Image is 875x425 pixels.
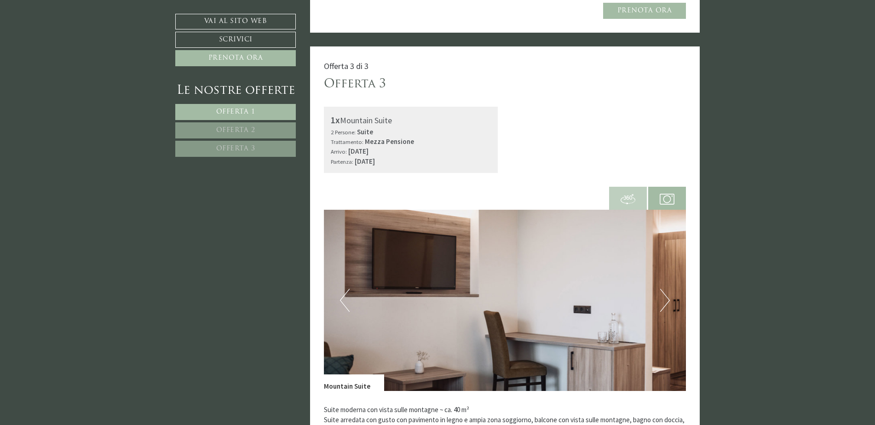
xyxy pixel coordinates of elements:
[331,148,347,155] small: Arrivo:
[660,192,674,207] img: camera.svg
[660,289,670,312] button: Next
[324,61,368,71] span: Offerta 3 di 3
[216,127,255,134] span: Offerta 2
[7,24,127,51] div: Buon giorno, come possiamo aiutarla?
[340,289,350,312] button: Previous
[175,14,296,29] a: Vai al sito web
[312,242,363,258] button: Invia
[348,147,368,155] b: [DATE]
[331,114,340,126] b: 1x
[355,157,375,166] b: [DATE]
[216,145,255,152] span: Offerta 3
[357,127,373,136] b: Suite
[621,192,635,207] img: 360-grad.svg
[175,50,296,66] a: Prenota ora
[365,137,414,146] b: Mezza Pensione
[324,374,384,391] div: Mountain Suite
[175,82,296,99] div: Le nostre offerte
[14,43,122,49] small: 11:52
[331,138,363,145] small: Trattamento:
[331,114,491,127] div: Mountain Suite
[324,76,386,93] div: Offerta 3
[164,7,198,22] div: lunedì
[331,158,353,165] small: Partenza:
[175,32,296,48] a: Scrivici
[331,128,356,136] small: 2 Persone:
[603,3,686,19] a: Prenota ora
[216,109,255,115] span: Offerta 1
[324,210,686,391] img: image
[14,26,122,33] div: Montis – Active Nature Spa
